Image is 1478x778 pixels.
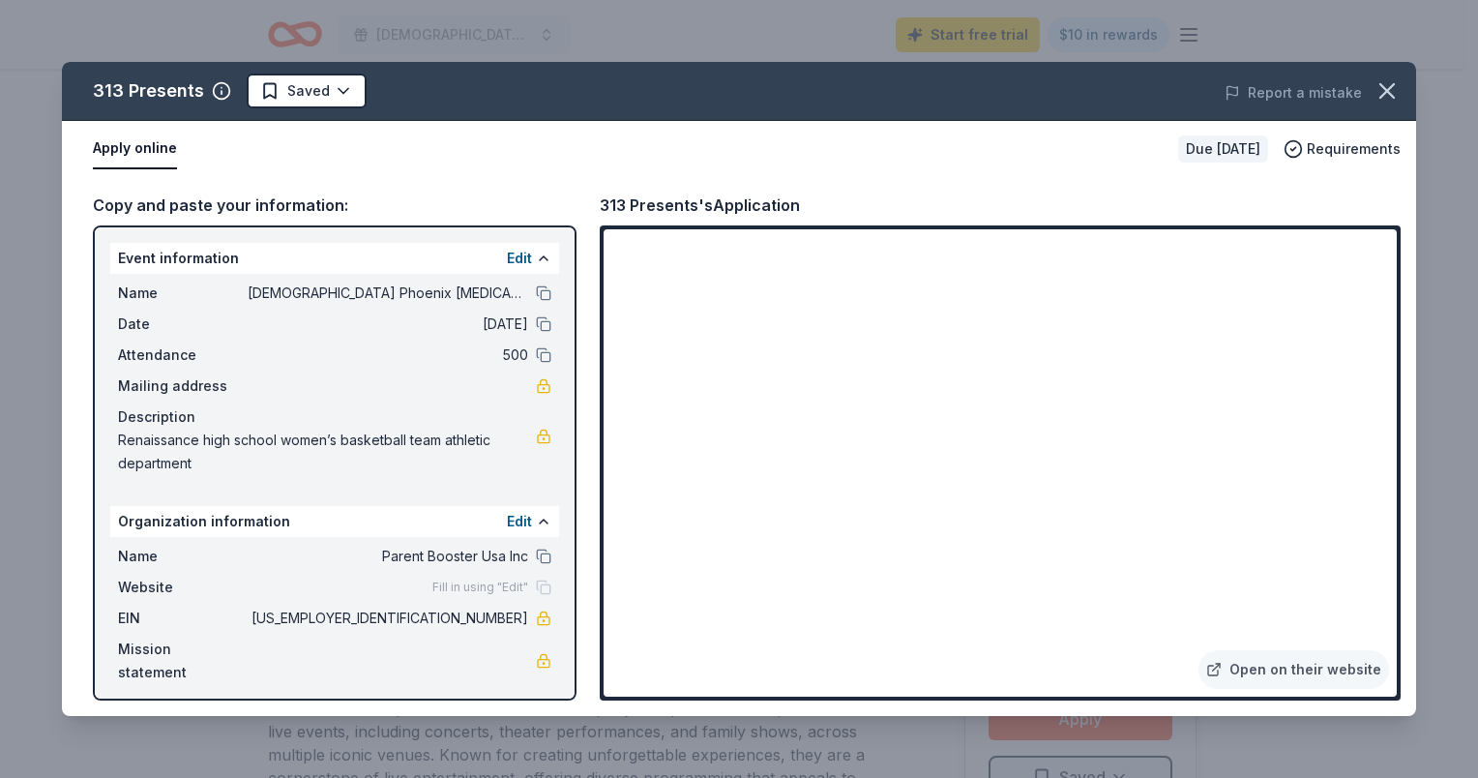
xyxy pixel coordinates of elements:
span: Website [118,576,248,599]
span: Date [118,313,248,336]
span: Name [118,545,248,568]
span: Parent Booster Usa Inc [248,545,528,568]
button: Apply online [93,129,177,169]
span: Renaissance high school women’s basketball team athletic department [118,429,536,475]
span: [US_EMPLOYER_IDENTIFICATION_NUMBER] [248,607,528,630]
button: Edit [507,510,532,533]
span: Mission statement [118,638,248,684]
div: Copy and paste your information: [93,193,576,218]
button: Report a mistake [1225,81,1362,105]
span: EIN [118,607,248,630]
span: [DATE] [248,313,528,336]
span: Fill in using "Edit" [432,580,528,595]
span: [DEMOGRAPHIC_DATA] Phoenix [MEDICAL_DATA] [248,282,528,305]
div: Due [DATE] [1178,135,1268,163]
div: Event information [110,243,559,274]
button: Requirements [1284,137,1401,161]
span: Attendance [118,344,248,367]
div: Organization information [110,506,559,537]
div: 313 Presents [93,75,204,106]
span: Saved [287,79,330,103]
button: Saved [247,74,367,108]
span: Mailing address [118,374,248,398]
div: 313 Presents's Application [600,193,800,218]
span: 500 [248,344,528,367]
a: Open on their website [1198,650,1389,689]
div: Description [118,405,551,429]
button: Edit [507,247,532,270]
span: Name [118,282,248,305]
span: Requirements [1307,137,1401,161]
